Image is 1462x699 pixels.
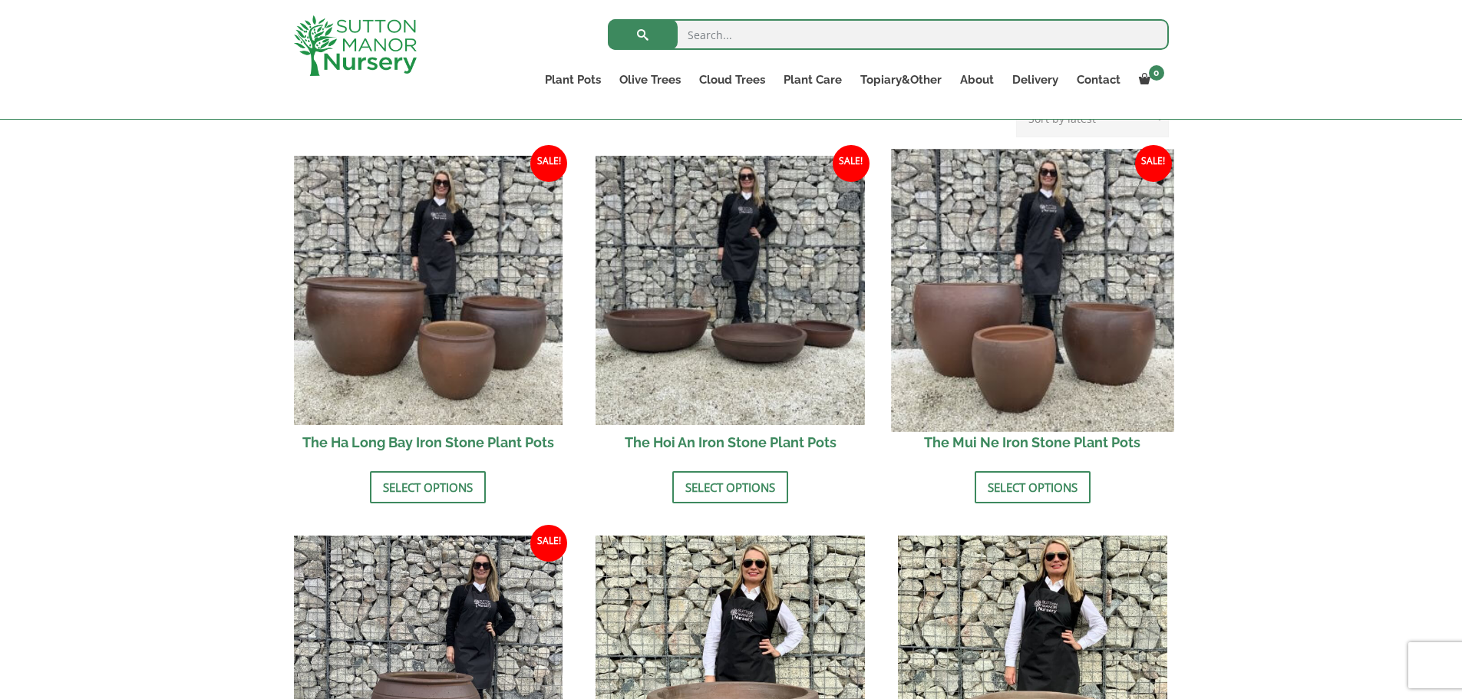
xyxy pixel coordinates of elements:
[1135,145,1172,182] span: Sale!
[530,145,567,182] span: Sale!
[530,525,567,562] span: Sale!
[975,471,1091,503] a: Select options for “The Mui Ne Iron Stone Plant Pots”
[1149,65,1164,81] span: 0
[608,19,1169,50] input: Search...
[1068,69,1130,91] a: Contact
[294,15,417,76] img: logo
[596,156,865,425] img: The Hoi An Iron Stone Plant Pots
[898,156,1167,460] a: Sale! The Mui Ne Iron Stone Plant Pots
[294,156,563,460] a: Sale! The Ha Long Bay Iron Stone Plant Pots
[833,145,870,182] span: Sale!
[294,156,563,425] img: The Ha Long Bay Iron Stone Plant Pots
[1003,69,1068,91] a: Delivery
[536,69,610,91] a: Plant Pots
[610,69,690,91] a: Olive Trees
[294,425,563,460] h2: The Ha Long Bay Iron Stone Plant Pots
[891,149,1173,431] img: The Mui Ne Iron Stone Plant Pots
[774,69,851,91] a: Plant Care
[370,471,486,503] a: Select options for “The Ha Long Bay Iron Stone Plant Pots”
[951,69,1003,91] a: About
[690,69,774,91] a: Cloud Trees
[851,69,951,91] a: Topiary&Other
[596,425,865,460] h2: The Hoi An Iron Stone Plant Pots
[672,471,788,503] a: Select options for “The Hoi An Iron Stone Plant Pots”
[898,425,1167,460] h2: The Mui Ne Iron Stone Plant Pots
[596,156,865,460] a: Sale! The Hoi An Iron Stone Plant Pots
[1130,69,1169,91] a: 0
